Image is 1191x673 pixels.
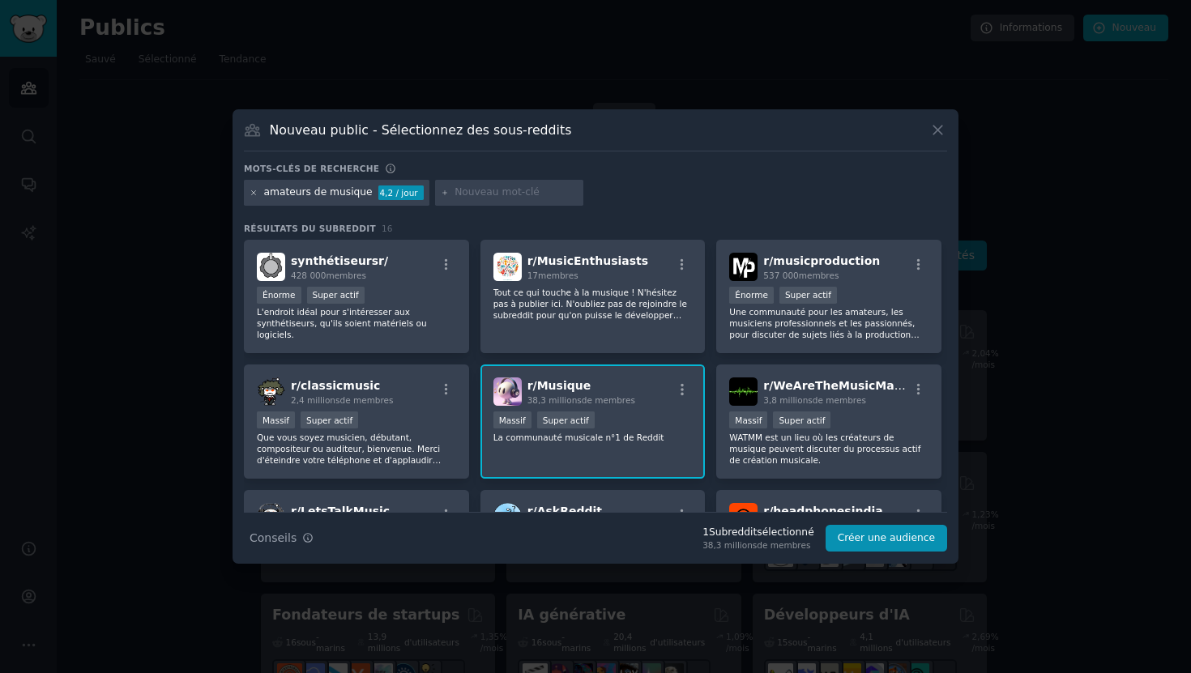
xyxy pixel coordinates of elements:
[826,525,947,552] button: Créer une audience
[785,290,831,300] font: Super actif
[291,505,301,518] font: r/
[291,395,339,405] font: 2,4 millions
[527,505,537,518] font: r/
[493,377,522,406] img: Musique
[543,415,589,425] font: Super actif
[244,524,319,552] button: Conseils
[729,253,758,281] img: production musicale
[291,254,378,267] font: synthétiseurs
[306,415,352,425] font: Super actif
[763,505,773,518] font: r/
[773,254,880,267] font: musicproduction
[729,503,758,531] img: écouteursinde
[493,503,522,531] img: Demandez à Reddit
[270,122,572,138] font: Nouveau public - Sélectionnez des sous-reddits
[527,379,537,392] font: r/
[301,505,390,518] font: LetsTalkMusic
[313,290,359,300] font: Super actif
[499,415,526,425] font: Massif
[257,432,441,488] font: Que vous soyez musicien, débutant, compositeur ou auditeur, bienvenue. Merci d'éteindre votre tél...
[257,503,285,531] img: ParlonsMusique
[263,415,289,425] font: Massif
[735,415,762,425] font: Massif
[493,253,522,281] img: Passionnés de musique
[250,531,297,544] font: Conseils
[773,505,882,518] font: headphonesindia
[263,290,296,300] font: Énorme
[527,270,538,280] font: 17
[493,288,687,354] font: Tout ce qui touche à la musique ! N'hésitez pas à publier ici. N'oubliez pas de rejoindre le subr...
[709,526,757,538] font: Subreddit
[582,395,635,405] font: de membres
[763,379,773,392] font: r/
[763,270,798,280] font: 537 000
[838,532,935,543] font: Créer une audience
[702,526,709,538] font: 1
[257,307,427,339] font: L'endroit idéal pour s'intéresser aux synthétiseurs, qu'ils soient matériels ou logiciels.
[763,254,773,267] font: r/
[527,254,537,267] font: r/
[301,379,380,392] font: classicmusic
[537,505,602,518] font: AskReddit
[779,415,825,425] font: Super actif
[244,224,376,233] font: Résultats du subreddit
[257,253,285,281] img: synthétiseurs
[264,186,373,198] font: amateurs de musique
[729,432,920,465] font: WATMM est un lieu où les créateurs de musique peuvent discuter du processus actif de création mus...
[378,254,388,267] font: r/
[527,395,582,405] font: 38,3 millions
[493,432,664,442] font: La communauté musicale n°1 de Reddit
[702,540,757,550] font: 38,3 millions
[257,377,285,406] img: musique classique
[729,377,758,406] img: Nous sommes les créateurs de musique
[382,224,393,233] font: 16
[537,379,591,392] font: Musique
[379,188,417,198] font: 4,2 / jour
[757,540,810,550] font: de membres
[244,164,379,173] font: Mots-clés de recherche
[339,395,393,405] font: de membres
[291,379,301,392] font: r/
[729,307,919,385] font: Une communauté pour les amateurs, les musiciens professionnels et les passionnés, pour discuter d...
[291,270,326,280] font: 428 000
[735,290,768,300] font: Énorme
[763,395,812,405] font: 3,8 millions
[757,526,813,538] font: sélectionné
[537,254,648,267] font: MusicEnthusiasts
[326,270,366,280] font: membres
[455,185,578,200] input: Nouveau mot-clé
[813,395,866,405] font: de membres
[773,379,921,392] font: WeAreTheMusicMakers
[799,270,839,280] font: membres
[538,270,578,280] font: membres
